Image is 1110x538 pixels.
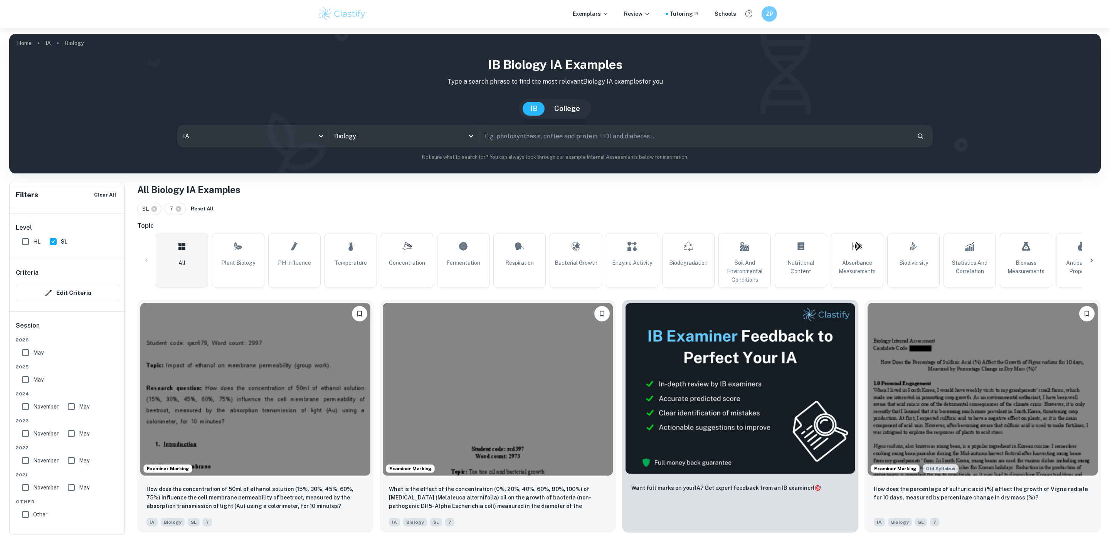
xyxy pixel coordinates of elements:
[594,306,610,321] button: Bookmark
[389,259,425,267] span: Concentration
[318,6,367,22] img: Clastify logo
[137,203,161,215] div: SL
[625,303,855,474] img: Thumbnail
[947,259,992,276] span: Statistics and Correlation
[930,518,939,526] span: 7
[140,303,370,476] img: Biology IA example thumbnail: How does the concentration of 50ml of et
[871,465,919,472] span: Examiner Marking
[9,34,1101,173] img: profile cover
[15,77,1095,86] p: Type a search phrase to find the most relevant Biology IA examples for you
[1060,259,1105,276] span: Antibacterial Properties
[923,464,959,473] div: Starting from the May 2025 session, the Biology IA requirements have changed. It's OK to refer to...
[33,348,44,357] span: May
[16,417,119,424] span: 2023
[189,203,216,215] button: Reset All
[16,284,119,302] button: Edit Criteria
[555,259,597,267] span: Bacterial Growth
[16,390,119,397] span: 2024
[79,402,89,411] span: May
[203,518,212,526] span: 7
[142,205,152,213] span: SL
[79,456,89,465] span: May
[888,518,912,526] span: Biology
[33,402,59,411] span: November
[874,518,885,526] span: IA
[17,38,32,49] a: Home
[899,259,928,267] span: Biodiversity
[65,39,84,47] p: Biology
[669,259,708,267] span: Biodegradation
[430,518,442,526] span: SL
[573,10,609,18] p: Exemplars
[445,518,454,526] span: 7
[16,498,119,505] span: Other
[170,205,177,213] span: 7
[161,518,185,526] span: Biology
[466,131,476,141] button: Open
[547,102,588,116] button: College
[16,321,119,336] h6: Session
[146,485,364,510] p: How does the concentration of 50ml of ethanol solution (15%, 30%, 45%, 60%, 75%) influence the ce...
[178,125,328,147] div: IA
[16,268,39,277] h6: Criteria
[79,483,89,492] span: May
[165,203,186,215] div: 7
[45,38,51,49] a: IA
[188,518,200,526] span: SL
[389,518,400,526] span: IA
[33,429,59,438] span: November
[33,510,47,519] span: Other
[669,10,699,18] a: Tutoring
[33,237,40,246] span: HL
[61,237,67,246] span: SL
[278,259,311,267] span: pH Influence
[874,485,1091,502] p: How does the percentage of sulfuric acid (%) affect the growth of Vigna radiata for 10 days, meas...
[16,223,119,232] h6: Level
[15,153,1095,161] p: Not sure what to search for? You can always look through our example Internal Assessments below f...
[146,518,158,526] span: IA
[92,189,118,201] button: Clear All
[137,300,373,533] a: Examiner MarkingBookmarkHow does the concentration of 50ml of ethanol solution (15%, 30%, 45%, 60...
[389,485,607,511] p: What is the effect of the concentration (0%, 20%, 40%, 60%, 80%, 100%) of tea tree (Melaleuca alt...
[505,259,534,267] span: Respiration
[446,259,480,267] span: Fermentation
[33,483,59,492] span: November
[16,190,38,200] h6: Filters
[765,10,774,18] h6: ZP
[33,456,59,465] span: November
[923,464,959,473] span: Old Syllabus
[834,259,880,276] span: Absorbance Measurements
[15,55,1095,74] h1: IB Biology IA examples
[380,300,616,533] a: Examiner MarkingBookmarkWhat is the effect of the concentration (0%, 20%, 40%, 60%, 80%, 100%) of...
[137,221,1101,230] h6: Topic
[386,465,434,472] span: Examiner Marking
[403,518,427,526] span: Biology
[914,129,927,143] button: Search
[352,306,367,321] button: Bookmark
[144,465,192,472] span: Examiner Marking
[1003,259,1049,276] span: Biomass Measurements
[33,375,44,384] span: May
[479,125,911,147] input: E.g. photosynthesis, coffee and protein, HDI and diabetes...
[742,7,755,20] button: Help and Feedback
[383,303,613,476] img: Biology IA example thumbnail: What is the effect of the concentration
[915,518,927,526] span: SL
[864,300,1101,533] a: Examiner MarkingStarting from the May 2025 session, the Biology IA requirements have changed. It'...
[631,484,821,492] p: Want full marks on your IA ? Get expert feedback from an IB examiner!
[612,259,652,267] span: Enzyme Activity
[221,259,255,267] span: Plant Biology
[16,444,119,451] span: 2022
[762,6,777,22] button: ZP
[722,259,767,284] span: Soil and Environmental Conditions
[715,10,736,18] a: Schools
[16,363,119,370] span: 2025
[622,300,858,533] a: ThumbnailWant full marks on yourIA? Get expert feedback from an IB examiner!
[1079,306,1095,321] button: Bookmark
[335,259,367,267] span: Temperature
[137,183,1101,197] h1: All Biology IA Examples
[16,471,119,478] span: 2021
[868,303,1098,476] img: Biology IA example thumbnail: How does the percentage of sulfuric acid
